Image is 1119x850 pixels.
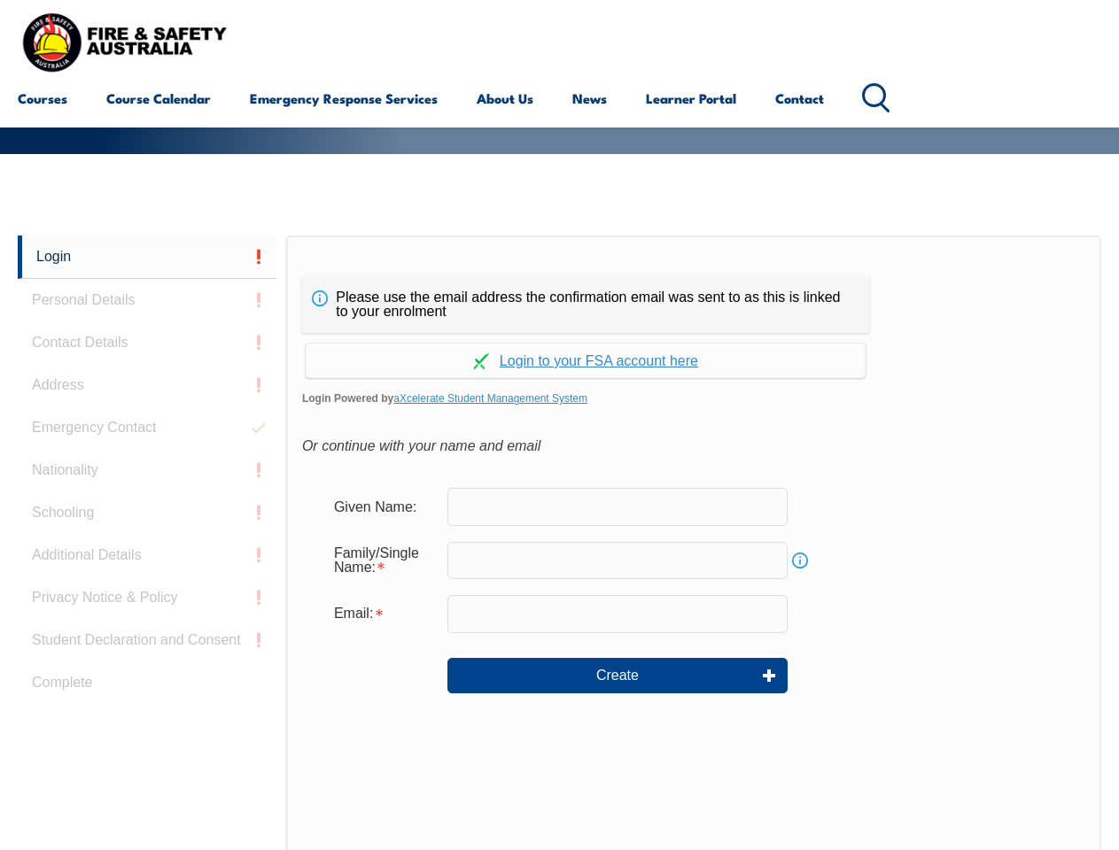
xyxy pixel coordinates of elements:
[302,276,869,333] div: Please use the email address the confirmation email was sent to as this is linked to your enrolment
[302,385,1085,412] span: Login Powered by
[473,353,489,369] img: Log in withaxcelerate
[447,658,788,693] button: Create
[250,77,438,120] a: Emergency Response Services
[320,597,447,630] div: Email is required.
[320,490,447,523] div: Given Name:
[646,77,736,120] a: Learner Portal
[18,236,276,279] a: Login
[788,548,812,573] a: Info
[775,77,824,120] a: Contact
[572,77,607,120] a: News
[18,77,67,120] a: Courses
[106,77,211,120] a: Course Calendar
[477,77,533,120] a: About Us
[320,537,447,584] div: Family/Single Name is required.
[302,433,1085,460] div: Or continue with your name and email
[393,392,587,405] a: aXcelerate Student Management System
